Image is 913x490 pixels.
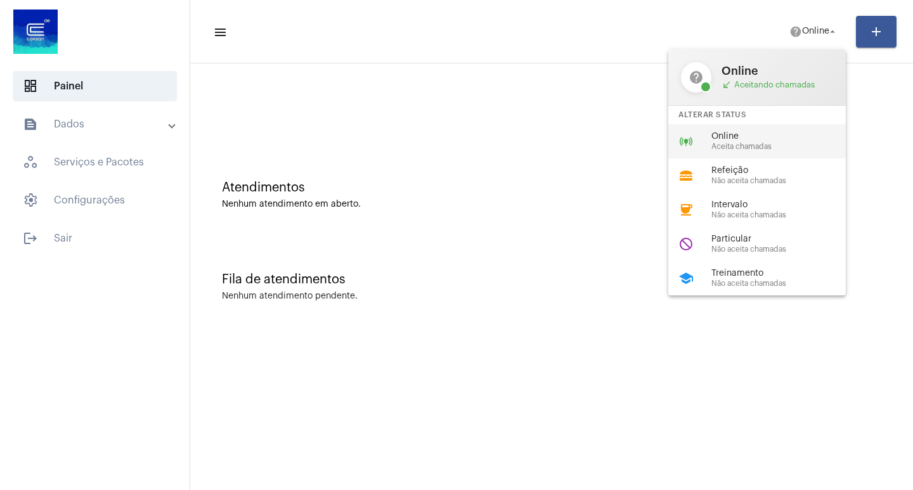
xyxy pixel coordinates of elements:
span: Particular [711,235,856,244]
span: Treinamento [711,269,856,278]
span: Não aceita chamadas [711,211,856,219]
span: Aceitando chamadas [722,80,833,90]
span: Não aceita chamadas [711,177,856,185]
span: Intervalo [711,200,856,210]
mat-icon: call_received [722,80,732,90]
span: Aceita chamadas [711,143,856,151]
mat-icon: do_not_disturb [678,236,694,252]
mat-icon: online_prediction [678,134,694,149]
span: Não aceita chamadas [711,245,856,254]
div: Alterar Status [668,106,846,124]
span: Online [722,65,833,77]
mat-icon: coffee [678,202,694,217]
span: Online [711,132,856,141]
mat-icon: lunch_dining [678,168,694,183]
mat-icon: help [681,62,711,93]
span: Refeição [711,166,856,176]
span: Não aceita chamadas [711,280,856,288]
mat-icon: school [678,271,694,286]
